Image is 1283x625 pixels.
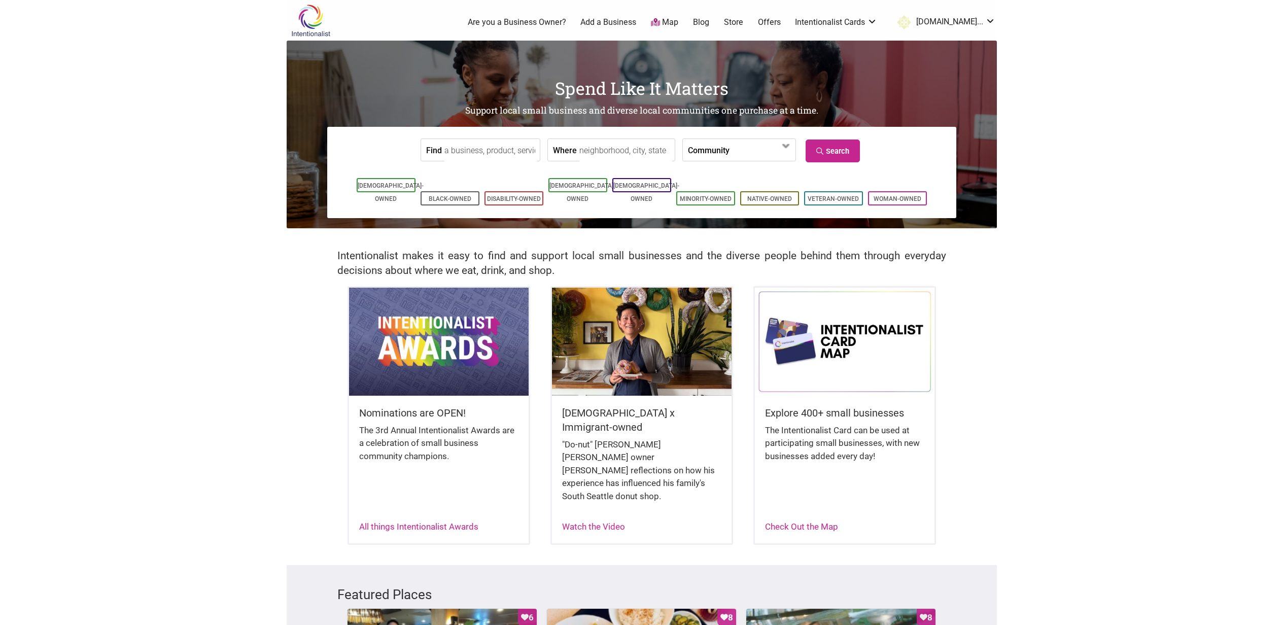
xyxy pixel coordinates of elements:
[358,182,424,202] a: [DEMOGRAPHIC_DATA]-Owned
[892,13,995,31] a: [DOMAIN_NAME]...
[688,139,730,161] label: Community
[580,17,636,28] a: Add a Business
[755,288,934,395] img: Intentionalist Card Map
[758,17,781,28] a: Offers
[487,195,541,202] a: Disability-Owned
[562,522,625,532] a: Watch the Video
[765,522,838,532] a: Check Out the Map
[651,17,678,28] a: Map
[337,585,946,604] h3: Featured Places
[747,195,792,202] a: Native-Owned
[562,438,721,513] div: "Do-nut" [PERSON_NAME] [PERSON_NAME] owner [PERSON_NAME] reflections on how his experience has in...
[765,406,924,420] h5: Explore 400+ small businesses
[693,17,709,28] a: Blog
[562,406,721,434] h5: [DEMOGRAPHIC_DATA] x Immigrant-owned
[765,424,924,473] div: The Intentionalist Card can be used at participating small businesses, with new businesses added ...
[337,249,946,278] h2: Intentionalist makes it easy to find and support local small businesses and the diverse people be...
[724,17,743,28] a: Store
[874,195,921,202] a: Woman-Owned
[429,195,471,202] a: Black-Owned
[287,4,335,37] img: Intentionalist
[287,76,997,100] h1: Spend Like It Matters
[287,105,997,117] h2: Support local small business and diverse local communities one purchase at a time.
[359,406,518,420] h5: Nominations are OPEN!
[359,522,478,532] a: All things Intentionalist Awards
[892,13,995,31] li: tchc.org...
[680,195,732,202] a: Minority-Owned
[806,140,860,162] a: Search
[444,139,537,162] input: a business, product, service
[349,288,529,395] img: Intentionalist Awards
[808,195,859,202] a: Veteran-Owned
[468,17,566,28] a: Are you a Business Owner?
[579,139,672,162] input: neighborhood, city, state
[426,139,442,161] label: Find
[613,182,679,202] a: [DEMOGRAPHIC_DATA]-Owned
[552,288,732,395] img: King Donuts - Hong Chhuor
[359,424,518,473] div: The 3rd Annual Intentionalist Awards are a celebration of small business community champions.
[553,139,577,161] label: Where
[549,182,615,202] a: [DEMOGRAPHIC_DATA]-Owned
[795,17,877,28] a: Intentionalist Cards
